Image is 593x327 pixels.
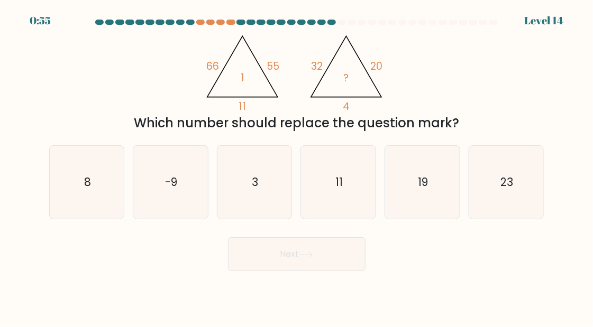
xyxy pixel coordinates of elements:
tspan: 1 [241,71,244,86]
tspan: 66 [206,59,219,73]
text: -9 [165,174,177,190]
text: 3 [252,174,259,190]
tspan: 32 [312,59,323,73]
tspan: 4 [343,99,350,114]
div: Level 14 [524,13,563,29]
text: 19 [418,174,428,190]
text: 11 [335,174,343,190]
button: Next [228,237,366,271]
tspan: 11 [239,99,246,114]
tspan: 55 [267,59,279,73]
div: Which number should replace the question mark? [56,114,538,133]
div: 0:55 [30,13,51,29]
text: 8 [84,174,91,190]
text: 23 [500,174,513,190]
tspan: 20 [370,59,382,73]
tspan: ? [344,71,349,86]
